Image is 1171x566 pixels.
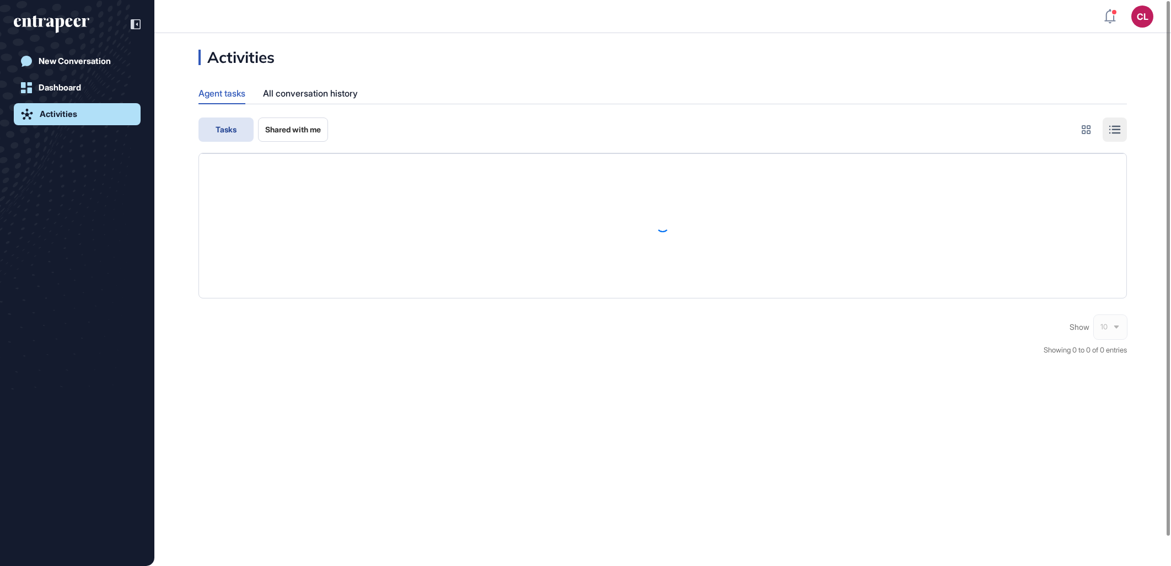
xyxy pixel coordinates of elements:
[198,83,245,103] div: Agent tasks
[1131,6,1153,28] button: CL
[1070,323,1089,332] span: Show
[14,15,89,33] div: entrapeer-logo
[40,109,77,119] div: Activities
[14,103,141,125] a: Activities
[198,50,275,65] div: Activities
[258,118,328,142] button: Shared with me
[39,56,111,66] div: New Conversation
[216,125,237,134] span: Tasks
[198,118,254,142] button: Tasks
[14,50,141,72] a: New Conversation
[265,125,321,134] span: Shared with me
[14,77,141,99] a: Dashboard
[1044,345,1127,356] div: Showing 0 to 0 of 0 entries
[263,83,358,104] div: All conversation history
[39,83,81,93] div: Dashboard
